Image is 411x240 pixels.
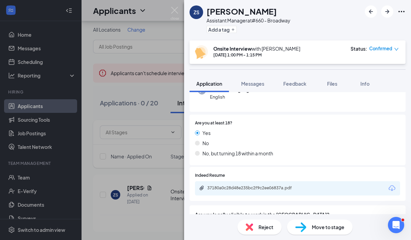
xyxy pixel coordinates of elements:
div: [DATE] 1:00 PM - 1:15 PM [213,52,300,58]
h1: [PERSON_NAME] [207,5,277,17]
span: No, but turning 18 within a month [202,150,273,157]
div: 37180a0c28d48e235bc2f9c2ee06837a.pdf [207,185,302,191]
svg: Plus [231,28,235,32]
span: Messages [241,81,264,87]
span: down [394,47,399,52]
b: Onsite Interview [213,46,252,52]
span: English [210,93,252,100]
div: Assistant Manager at #660 - Broadway [207,17,290,24]
span: Indeed Resume [195,172,225,179]
div: with [PERSON_NAME] [213,45,300,52]
a: Paperclip37180a0c28d48e235bc2f9c2ee06837a.pdf [199,185,309,192]
svg: Paperclip [199,185,204,191]
div: Status : [351,45,367,52]
span: Reject [258,223,273,231]
button: PlusAdd a tag [207,26,237,33]
svg: Ellipses [397,7,406,16]
svg: ArrowLeftNew [367,7,375,16]
span: Info [360,81,370,87]
button: ArrowLeftNew [365,5,377,18]
span: Confirmed [369,45,392,52]
span: Move to stage [312,223,344,231]
button: ArrowRight [381,5,393,18]
span: Feedback [283,81,306,87]
div: ZS [194,9,199,16]
span: No [202,139,209,147]
iframe: Intercom live chat [388,217,404,233]
span: Yes [202,129,211,137]
span: Application [196,81,222,87]
span: Files [327,81,337,87]
span: Are you at least 18? [195,120,232,126]
span: Are you legally eligible to work in the [GEOGRAPHIC_DATA]? [195,211,400,218]
svg: Download [388,184,396,192]
svg: ArrowRight [383,7,391,16]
